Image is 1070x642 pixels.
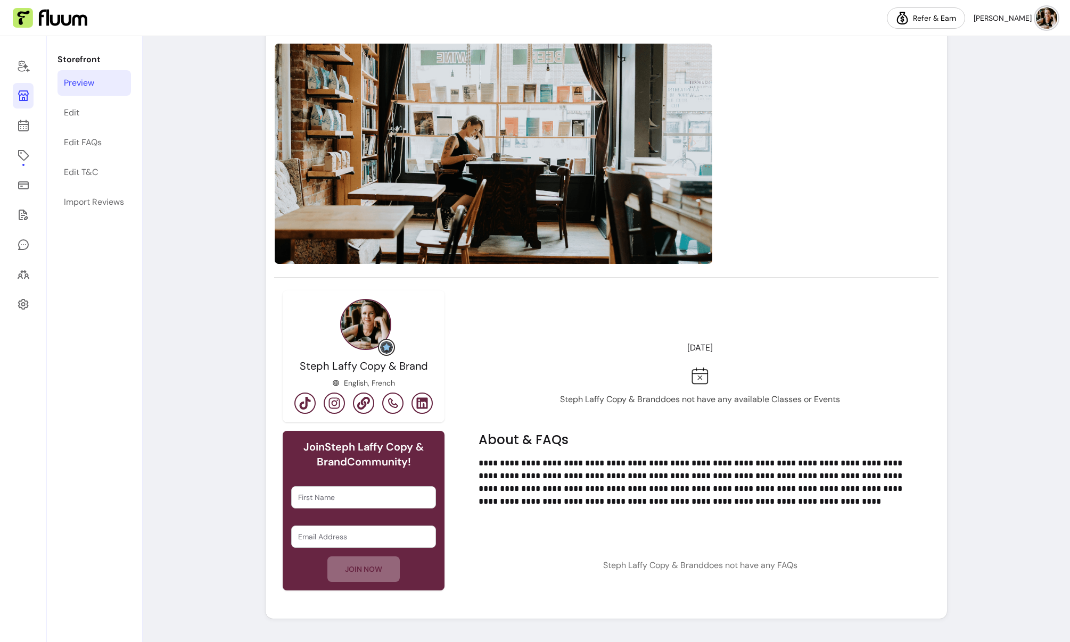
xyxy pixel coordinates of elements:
[13,291,34,317] a: Settings
[13,232,34,257] a: My Messages
[298,531,429,542] input: Email Address
[13,53,34,79] a: Home
[64,166,98,179] div: Edit T&C
[13,202,34,228] a: Forms
[332,378,395,388] div: English, French
[64,196,124,209] div: Import Reviews
[479,431,921,448] h2: About & FAQs
[57,189,131,215] a: Import Reviews
[692,367,709,385] img: Fully booked icon
[479,337,921,358] header: [DATE]
[13,143,34,168] a: Offerings
[57,130,131,155] a: Edit FAQs
[887,7,965,29] a: Refer & Earn
[291,439,436,469] h6: Join Steph Laffy Copy & Brand Community!
[64,77,94,89] div: Preview
[64,106,79,119] div: Edit
[974,7,1057,29] button: avatar[PERSON_NAME]
[57,70,131,96] a: Preview
[974,13,1032,23] span: [PERSON_NAME]
[603,559,797,572] p: Steph Laffy Copy & Brand does not have any FAQs
[57,100,131,126] a: Edit
[13,8,87,28] img: Fluum Logo
[13,172,34,198] a: Sales
[298,492,429,503] input: First Name
[274,43,713,264] img: image-0
[380,341,393,354] img: Grow
[300,359,428,373] span: Steph Laffy Copy & Brand
[1036,7,1057,29] img: avatar
[560,393,840,406] p: Steph Laffy Copy & Brand does not have any available Classes or Events
[13,113,34,138] a: Calendar
[64,136,102,149] div: Edit FAQs
[57,53,131,66] p: Storefront
[13,262,34,287] a: Clients
[57,160,131,185] a: Edit T&C
[340,299,391,350] img: Provider image
[13,83,34,109] a: Storefront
